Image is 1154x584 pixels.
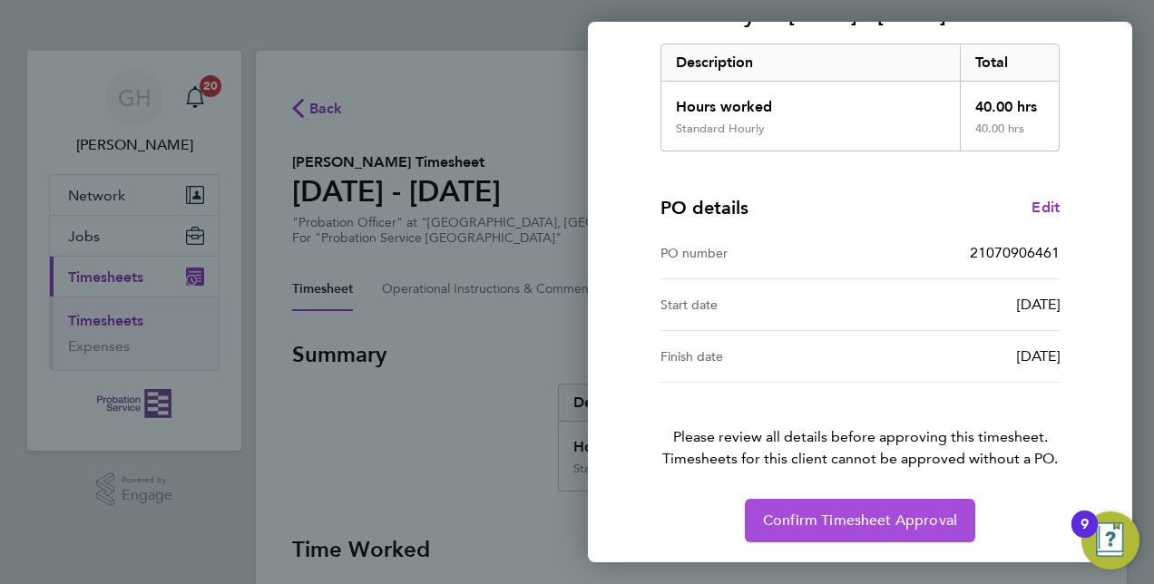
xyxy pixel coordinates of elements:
[745,499,975,542] button: Confirm Timesheet Approval
[1081,524,1089,548] div: 9
[960,82,1060,122] div: 40.00 hrs
[960,44,1060,81] div: Total
[860,294,1060,316] div: [DATE]
[660,44,1060,151] div: Summary of 25 - 31 Aug 2025
[660,346,860,367] div: Finish date
[676,122,765,136] div: Standard Hourly
[660,294,860,316] div: Start date
[763,511,957,530] span: Confirm Timesheet Approval
[660,195,748,220] h4: PO details
[661,44,960,81] div: Description
[960,122,1060,151] div: 40.00 hrs
[860,346,1060,367] div: [DATE]
[1032,199,1060,216] span: Edit
[970,244,1060,261] span: 21070906461
[660,242,860,264] div: PO number
[1032,197,1060,219] a: Edit
[661,82,960,122] div: Hours worked
[1081,511,1139,569] button: Open Resource Center, 9 new notifications
[639,383,1081,470] p: Please review all details before approving this timesheet.
[639,448,1081,470] span: Timesheets for this client cannot be approved without a PO.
